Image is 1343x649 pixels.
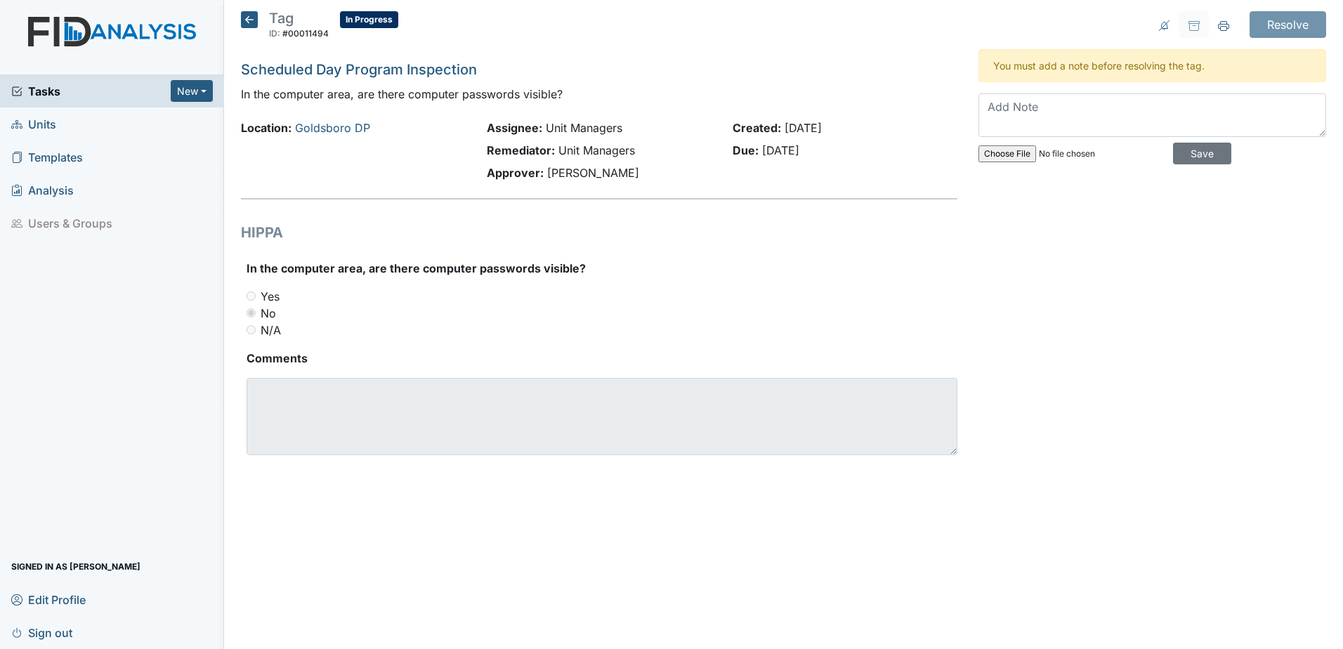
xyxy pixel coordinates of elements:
span: In Progress [340,11,398,28]
strong: Remediator: [487,143,555,157]
span: Edit Profile [11,589,86,610]
a: Scheduled Day Program Inspection [241,61,477,78]
div: You must add a note before resolving the tag. [978,49,1326,82]
strong: Created: [733,121,781,135]
span: Unit Managers [558,143,635,157]
span: [DATE] [762,143,799,157]
span: [DATE] [785,121,822,135]
strong: Assignee: [487,121,542,135]
input: Resolve [1250,11,1326,38]
input: No [247,308,256,317]
span: Templates [11,146,83,168]
span: Tag [269,10,294,27]
span: #00011494 [282,28,329,39]
h1: HIPPA [241,222,957,243]
input: Yes [247,291,256,301]
strong: Comments [247,350,957,367]
a: Tasks [11,83,171,100]
span: [PERSON_NAME] [547,166,639,180]
input: Save [1173,143,1231,164]
span: Analysis [11,179,74,201]
strong: Due: [733,143,759,157]
span: Sign out [11,622,72,643]
label: No [261,305,276,322]
span: Signed in as [PERSON_NAME] [11,556,140,577]
label: N/A [261,322,281,339]
label: Yes [261,288,280,305]
p: In the computer area, are there computer passwords visible? [241,86,957,103]
a: Goldsboro DP [295,121,370,135]
button: New [171,80,213,102]
input: N/A [247,325,256,334]
span: Unit Managers [546,121,622,135]
strong: Approver: [487,166,544,180]
label: In the computer area, are there computer passwords visible? [247,260,586,277]
strong: Location: [241,121,291,135]
span: Units [11,113,56,135]
span: ID: [269,28,280,39]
